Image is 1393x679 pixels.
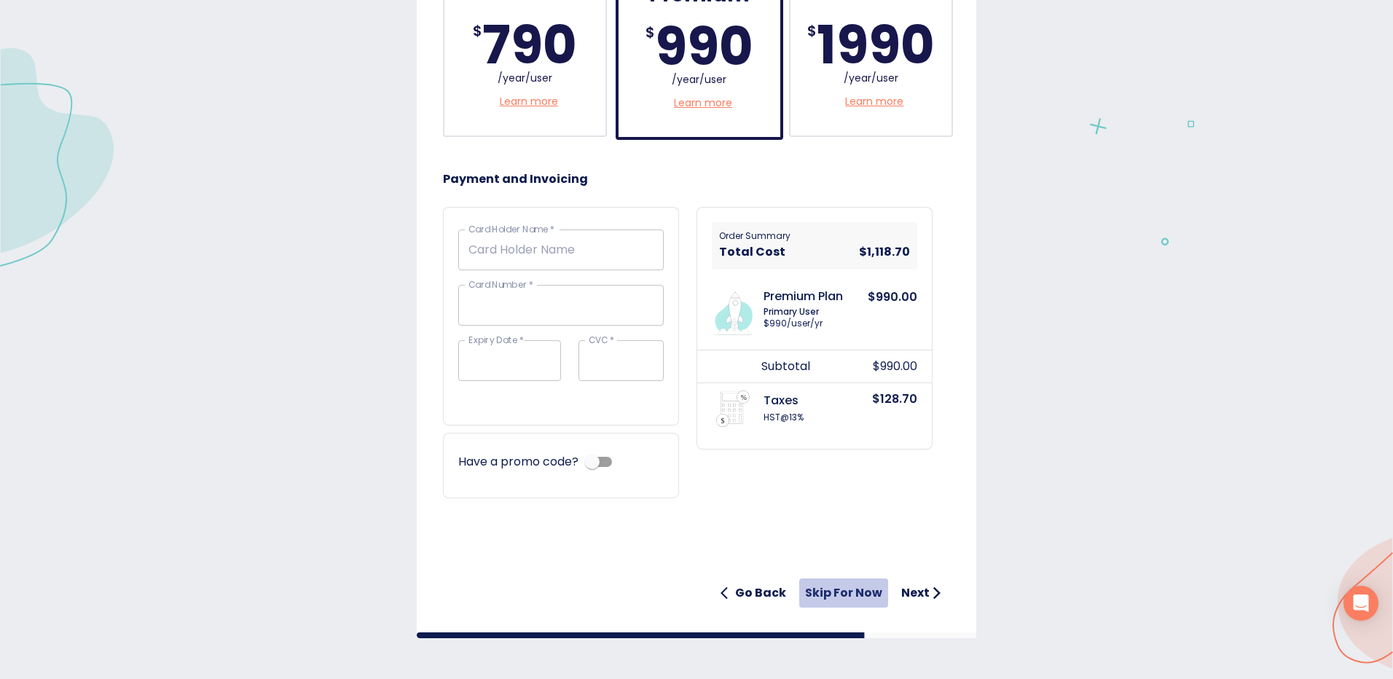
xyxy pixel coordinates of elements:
[443,169,950,189] h6: Payment and Invoicing
[735,583,786,603] h6: Go Back
[458,229,664,270] input: Card Holder Name
[473,20,482,71] div: $
[468,353,551,366] iframe: Secure expiration date input frame
[807,20,817,71] div: $
[715,390,751,427] img: taxes.svg
[859,242,910,262] h6: $1,118.70
[646,21,655,72] div: $
[764,307,883,317] p: Primary User
[873,358,917,375] p: $990.00
[719,229,790,242] p: Order Summary
[719,242,785,262] h6: Total Cost
[764,393,883,407] p: Taxes
[500,94,558,109] a: Learn more
[709,284,758,335] img: Premium.svg
[895,578,950,608] button: Next
[872,390,917,427] p: $128.70
[764,317,883,330] p: $ 990 /user/ yr
[468,298,654,310] iframe: Secure card number input frame
[868,289,917,335] p: $990.00
[715,578,792,608] button: Go Back
[674,95,732,111] a: Learn more
[589,353,654,366] iframe: Secure CVC input frame
[1343,586,1378,621] div: Open Intercom Messenger
[799,578,888,608] button: Skip for now
[805,583,882,603] h6: Skip for now
[901,583,930,603] h6: Next
[458,453,578,471] p: Have a promo code?
[845,94,903,109] a: Learn more
[764,411,883,424] p: HST @ 13 %
[761,358,881,375] p: Subtotal
[764,289,883,303] p: Premium Plan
